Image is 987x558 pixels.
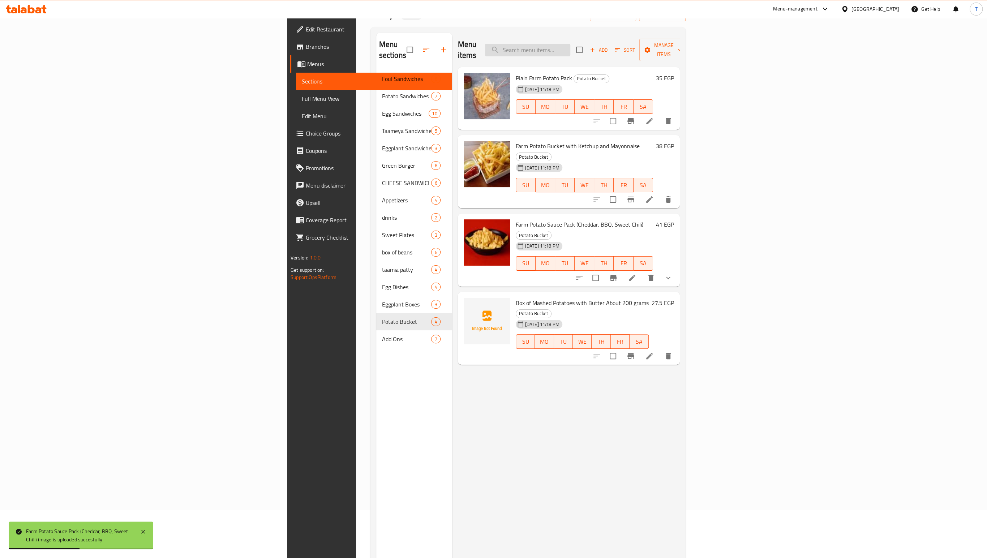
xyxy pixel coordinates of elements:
a: Upsell [290,194,452,211]
a: Promotions [290,159,452,177]
button: TU [555,99,575,114]
span: 6 [432,180,440,186]
span: Farm Potato Sauce Pack (Cheddar, BBQ, Sweet Chili) [516,219,643,230]
span: 3 [432,232,440,239]
div: items [431,144,440,153]
span: taamia patty [382,265,432,274]
span: SA [636,180,650,190]
span: WE [578,180,591,190]
div: items [431,300,440,309]
span: MO [538,258,552,269]
button: delete [660,347,677,365]
h6: 27.5 EGP [652,298,674,308]
span: T [975,5,977,13]
div: Eggplant Sandwiches3 [376,139,452,157]
span: WE [578,102,591,112]
span: Egg Dishes [382,283,432,291]
button: SA [634,99,653,114]
button: SU [516,334,535,349]
button: WE [575,99,594,114]
span: MO [538,336,551,347]
button: MO [536,99,555,114]
span: Add item [587,44,610,56]
div: Egg Sandwiches10 [376,105,452,122]
span: export [645,10,680,19]
span: 4 [432,318,440,325]
div: items [431,283,440,291]
span: 1.0.0 [309,253,321,262]
button: TU [555,256,575,271]
img: Farm Potato Bucket with Ketchup and Mayonnaise [464,141,510,187]
span: Add Ons [382,335,432,343]
div: items [431,92,440,100]
span: TU [558,102,572,112]
span: Appetizers [382,196,432,205]
img: Box of Mashed Potatoes with Butter About 200 grams [464,298,510,344]
span: Sort sections [417,41,435,59]
span: 10 [429,110,440,117]
svg: Show Choices [664,274,673,282]
button: TU [555,178,575,192]
span: Eggplant Sandwiches [382,144,432,153]
button: FR [614,99,633,114]
span: [DATE] 11:18 PM [522,321,562,328]
div: items [431,74,440,83]
span: Sweet Plates [382,231,432,239]
span: SU [519,336,532,347]
button: Branch-specific-item [622,191,639,208]
span: Promotions [306,164,446,172]
span: Eggplant Boxes [382,300,432,309]
button: delete [660,191,677,208]
span: drinks [382,213,432,222]
button: Branch-specific-item [622,347,639,365]
div: Green Burger6 [376,157,452,174]
div: Foul Sandwiches [382,74,432,83]
span: FR [614,336,627,347]
span: SU [519,180,533,190]
a: Edit menu item [628,274,636,282]
div: Add Ons7 [376,330,452,348]
span: Select all sections [402,42,417,57]
span: Potato Bucket [516,309,551,318]
span: import [596,10,630,19]
button: WE [575,178,594,192]
button: Branch-specific-item [622,112,639,130]
div: items [431,161,440,170]
button: MO [536,178,555,192]
div: items [431,196,440,205]
span: 3 [432,145,440,152]
span: TH [597,102,611,112]
button: TH [594,178,614,192]
span: FR [617,102,630,112]
div: Taameya Sandwiches5 [376,122,452,139]
div: taamia patty4 [376,261,452,278]
div: items [431,335,440,343]
a: Choice Groups [290,125,452,142]
span: Potato Bucket [516,231,551,240]
h6: 35 EGP [656,73,674,83]
div: Potato Bucket [574,74,609,83]
span: Add [589,46,608,54]
div: Sweet Plates3 [376,226,452,244]
span: SA [636,258,650,269]
span: Branches [306,42,446,51]
button: SA [634,256,653,271]
button: TH [594,256,614,271]
span: Version: [291,253,308,262]
div: Potato Bucket [516,231,552,240]
button: SU [516,256,536,271]
div: Potato Bucket [516,153,552,161]
div: items [431,248,440,257]
button: Add section [435,41,452,59]
button: SA [634,178,653,192]
button: FR [614,256,633,271]
button: SU [516,99,536,114]
div: Taameya Sandwiches [382,126,432,135]
span: Select to update [605,192,621,207]
span: 3 [432,301,440,308]
div: Green Burger [382,161,432,170]
a: Support.OpsPlatform [291,272,336,282]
